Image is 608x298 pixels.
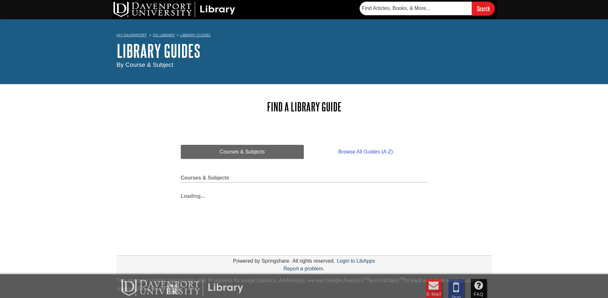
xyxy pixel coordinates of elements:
[113,2,235,17] img: DU Library
[181,100,428,113] h2: Find a Library Guide
[337,258,375,264] a: Login to LibApps
[181,175,428,183] h2: Courses & Subjects
[137,286,163,292] a: Read More
[181,189,428,200] div: Loading...
[283,266,324,271] a: Report a problem.
[117,277,492,294] div: This site uses cookies and records your IP address for usage statistics. Additionally, we use Goo...
[117,31,492,41] nav: breadcrumb
[180,33,211,37] a: Library Guides
[472,2,495,15] input: Search
[360,2,495,15] form: Searches DU Library's articles, books, and more
[399,277,405,281] sup: TM
[117,60,492,70] div: By Course & Subject
[153,33,175,37] a: DU Library
[291,258,336,264] div: All rights reserved.
[181,145,304,159] a: Courses & Subjects
[232,258,292,264] div: Powered by Springshare.
[117,41,492,60] h1: Library Guides
[167,285,179,294] button: Close
[117,32,146,38] a: My Davenport
[304,145,427,159] a: Browse All Guides (A-Z)
[363,277,369,281] sup: TM
[360,2,472,15] input: Find Articles, Books, & More...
